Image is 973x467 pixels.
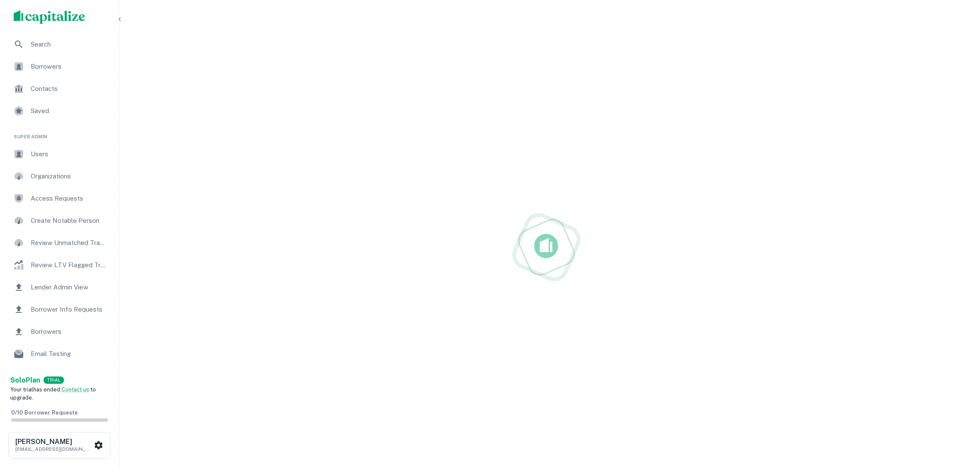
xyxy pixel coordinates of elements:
[61,386,89,393] a: Contact us
[31,282,107,292] span: Lender Admin View
[7,321,112,342] a: Borrowers
[7,56,112,77] a: Borrowers
[31,327,107,337] span: Borrowers
[31,304,107,315] span: Borrower Info Requests
[7,255,112,275] a: Review LTV Flagged Transactions
[31,238,107,248] span: Review Unmatched Transactions
[10,386,96,401] span: Your trial has ended. to upgrade.
[7,233,112,253] a: Review Unmatched Transactions
[7,166,112,187] a: Organizations
[10,376,40,384] strong: Solo Plan
[7,299,112,320] a: Borrower Info Requests
[31,349,107,359] span: Email Testing
[31,171,107,181] span: Organizations
[31,193,107,204] span: Access Requests
[31,61,107,72] span: Borrowers
[7,34,112,55] a: Search
[15,445,92,453] p: [EMAIL_ADDRESS][DOMAIN_NAME]
[7,123,112,144] li: Super Admin
[7,79,112,99] a: Contacts
[7,144,112,164] a: Users
[11,409,78,416] span: 0 / 10 Borrower Requests
[31,106,107,116] span: Saved
[7,101,112,121] a: Saved
[7,366,112,386] a: Email Analytics
[31,84,107,94] span: Contacts
[31,216,107,226] span: Create Notable Person
[7,277,112,298] a: Lender Admin View
[14,10,85,24] img: capitalize-logo.png
[15,438,92,445] h6: [PERSON_NAME]
[7,344,112,364] a: Email Testing
[31,39,107,50] span: Search
[31,260,107,270] span: Review LTV Flagged Transactions
[7,188,112,209] a: Access Requests
[7,210,112,231] a: Create Notable Person
[44,377,64,384] div: TRIAL
[9,432,110,458] button: [PERSON_NAME][EMAIL_ADDRESS][DOMAIN_NAME]
[10,375,40,385] a: SoloPlan
[31,149,107,159] span: Users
